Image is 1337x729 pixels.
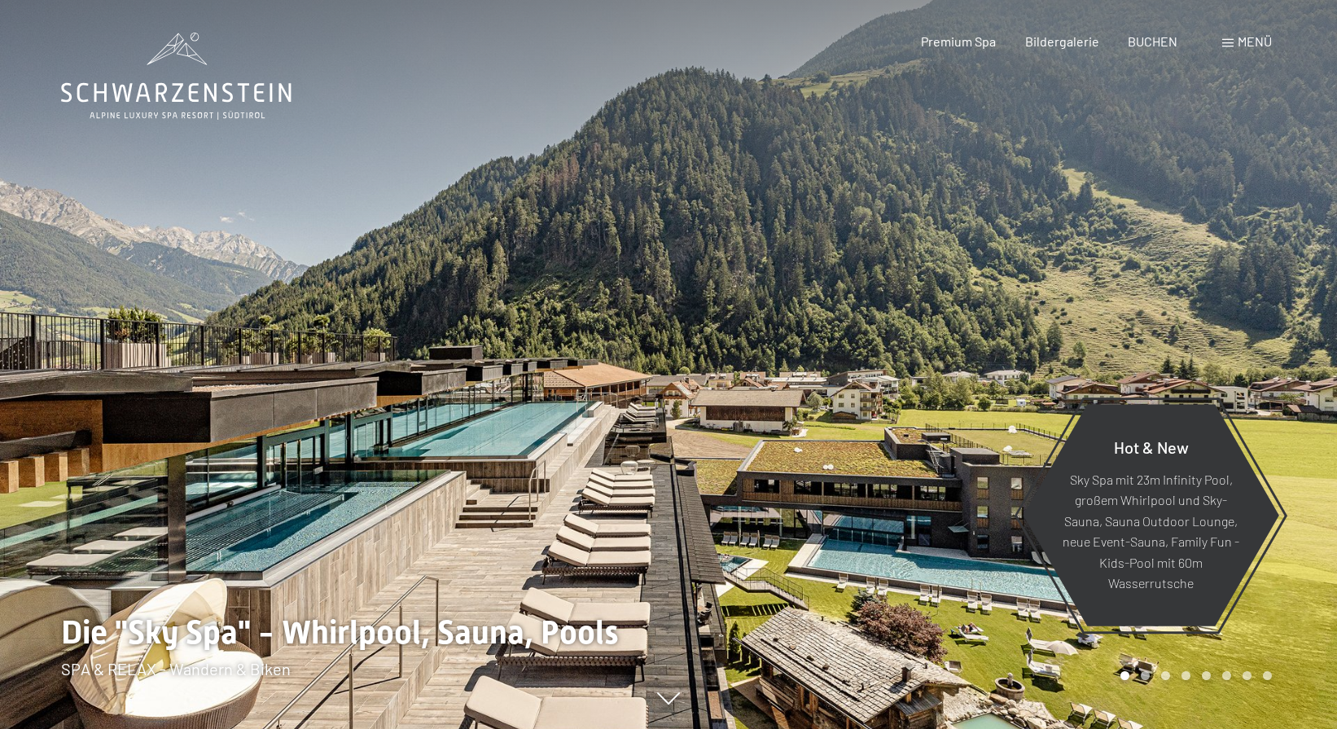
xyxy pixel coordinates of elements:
div: Carousel Page 7 [1243,671,1252,680]
div: Carousel Page 1 (Current Slide) [1120,671,1129,680]
div: Carousel Page 6 [1222,671,1231,680]
div: Carousel Pagination [1115,671,1272,680]
a: BUCHEN [1128,33,1177,49]
span: Hot & New [1114,437,1189,456]
a: Hot & New Sky Spa mit 23m Infinity Pool, großem Whirlpool und Sky-Sauna, Sauna Outdoor Lounge, ne... [1022,403,1280,627]
div: Carousel Page 8 [1263,671,1272,680]
a: Bildergalerie [1025,33,1099,49]
p: Sky Spa mit 23m Infinity Pool, großem Whirlpool und Sky-Sauna, Sauna Outdoor Lounge, neue Event-S... [1063,468,1239,594]
a: Premium Spa [921,33,996,49]
div: Carousel Page 2 [1141,671,1150,680]
div: Carousel Page 3 [1161,671,1170,680]
span: Menü [1238,33,1272,49]
div: Carousel Page 4 [1181,671,1190,680]
div: Carousel Page 5 [1202,671,1211,680]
